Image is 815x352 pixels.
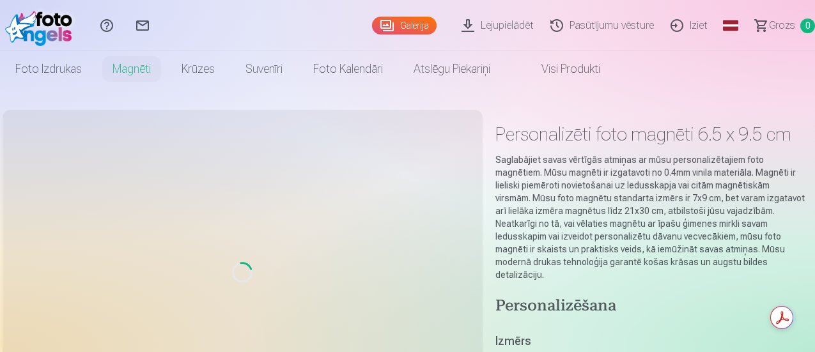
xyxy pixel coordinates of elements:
a: Magnēti [97,51,166,87]
p: Saglabājiet savas vērtīgās atmiņas ar mūsu personalizētajiem foto magnētiem. Mūsu magnēti ir izga... [495,153,805,281]
h4: Personalizēšana [495,296,805,317]
a: Krūzes [166,51,230,87]
img: /fa1 [5,5,79,46]
span: Grozs [769,18,795,33]
a: Foto kalendāri [298,51,398,87]
a: Galerija [372,17,437,34]
h5: Izmērs [495,332,805,350]
h1: Personalizēti foto magnēti 6.5 x 9.5 cm [495,123,805,146]
span: 0 [800,19,815,33]
a: Atslēgu piekariņi [398,51,506,87]
a: Visi produkti [506,51,616,87]
a: Suvenīri [230,51,298,87]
